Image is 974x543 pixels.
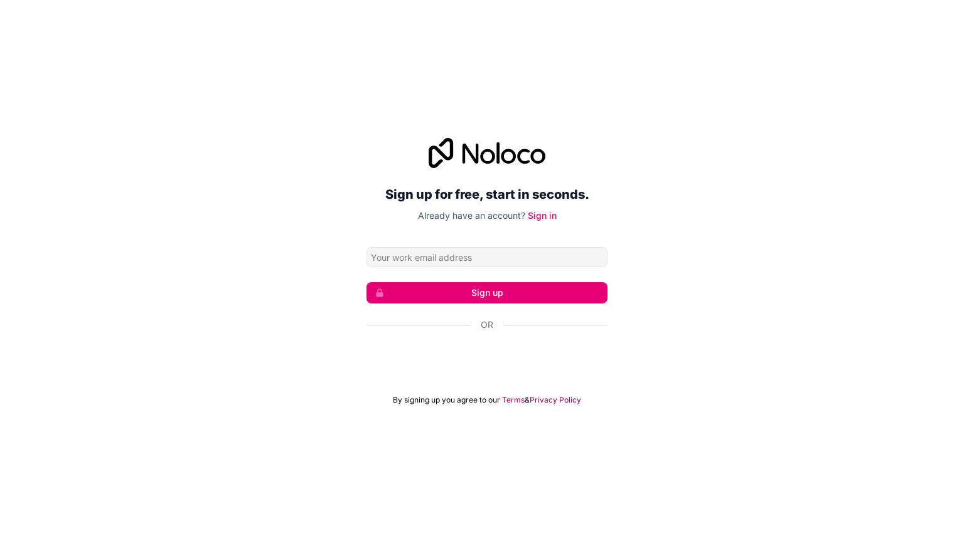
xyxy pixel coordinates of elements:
[418,210,525,221] span: Already have an account?
[530,395,581,405] a: Privacy Policy
[367,282,607,303] button: Sign up
[367,183,607,206] h2: Sign up for free, start in seconds.
[367,247,607,267] input: Email address
[393,395,500,405] span: By signing up you agree to our
[528,210,557,221] a: Sign in
[502,395,525,405] a: Terms
[360,345,614,372] iframe: Sign in with Google Button
[481,319,493,331] span: Or
[525,395,530,405] span: &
